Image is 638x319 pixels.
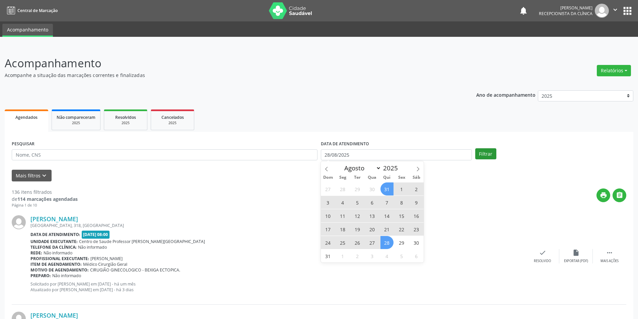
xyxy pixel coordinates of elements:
span: CIRUGIÃO GINECOLOGICO - BEXIGA ECTOPICA. [90,267,180,273]
span: Agosto 3, 2025 [322,196,335,209]
span: Médico Cirurgião Geral [83,261,127,267]
b: Preparo: [30,273,51,278]
div: 136 itens filtrados [12,188,78,195]
span: Cancelados [161,114,184,120]
div: Mais ações [600,259,619,263]
span: Agosto 17, 2025 [322,223,335,236]
span: Recepcionista da clínica [539,11,592,16]
span: Agosto 29, 2025 [395,236,408,249]
span: Agosto 6, 2025 [366,196,379,209]
span: Agosto 10, 2025 [322,209,335,222]
input: Year [381,164,403,172]
span: Agosto 2, 2025 [410,182,423,195]
span: Agosto 11, 2025 [336,209,349,222]
span: Agosto 19, 2025 [351,223,364,236]
span: Agosto 23, 2025 [410,223,423,236]
span: Sex [394,175,409,180]
p: Acompanhe a situação das marcações correntes e finalizadas [5,72,445,79]
span: Julho 31, 2025 [380,182,394,195]
button: notifications [519,6,528,15]
input: Nome, CNS [12,149,317,161]
div: 2025 [57,121,95,126]
button: Filtrar [475,148,496,160]
span: Agosto 30, 2025 [410,236,423,249]
span: Setembro 2, 2025 [351,249,364,262]
label: DATA DE ATENDIMENTO [321,139,369,149]
span: Agosto 13, 2025 [366,209,379,222]
i:  [606,249,613,256]
div: 2025 [109,121,142,126]
b: Unidade executante: [30,239,78,244]
span: Qui [379,175,394,180]
span: Julho 29, 2025 [351,182,364,195]
i:  [612,6,619,13]
span: Agosto 21, 2025 [380,223,394,236]
span: Centro de Saude Professor [PERSON_NAME][GEOGRAPHIC_DATA] [79,239,205,244]
b: Item de agendamento: [30,261,82,267]
b: Telefone da clínica: [30,244,77,250]
input: Selecione um intervalo [321,149,472,161]
div: Resolvido [534,259,551,263]
span: Seg [335,175,350,180]
span: Agosto 8, 2025 [395,196,408,209]
strong: 114 marcações agendadas [17,196,78,202]
span: Agosto 20, 2025 [366,223,379,236]
button: Relatórios [597,65,631,76]
b: Rede: [30,250,42,256]
span: Agosto 7, 2025 [380,196,394,209]
p: Ano de acompanhamento [476,90,536,99]
span: Julho 28, 2025 [336,182,349,195]
b: Profissional executante: [30,256,89,261]
div: [PERSON_NAME] [539,5,592,11]
i: print [600,191,607,199]
img: img [12,215,26,229]
i: check [539,249,546,256]
span: Agosto 9, 2025 [410,196,423,209]
span: Julho 27, 2025 [322,182,335,195]
div: [GEOGRAPHIC_DATA], 318, [GEOGRAPHIC_DATA] [30,223,526,228]
span: Agosto 14, 2025 [380,209,394,222]
span: Agosto 22, 2025 [395,223,408,236]
a: Central de Marcação [5,5,58,16]
span: Central de Marcação [17,8,58,13]
span: Agosto 1, 2025 [395,182,408,195]
span: Setembro 6, 2025 [410,249,423,262]
span: Resolvidos [115,114,136,120]
div: 2025 [156,121,189,126]
b: Data de atendimento: [30,232,80,237]
span: Agosto 12, 2025 [351,209,364,222]
p: Acompanhamento [5,55,445,72]
span: [DATE] 08:00 [82,231,110,238]
button: Mais filtroskeyboard_arrow_down [12,170,52,181]
span: Não informado [78,244,107,250]
span: Ter [350,175,365,180]
div: de [12,195,78,203]
button:  [613,188,626,202]
p: Solicitado por [PERSON_NAME] em [DATE] - há um mês Atualizado por [PERSON_NAME] em [DATE] - há 3 ... [30,281,526,293]
span: Qua [365,175,379,180]
span: Agosto 27, 2025 [366,236,379,249]
span: Setembro 3, 2025 [366,249,379,262]
button:  [609,4,622,18]
span: Agosto 28, 2025 [380,236,394,249]
span: Agosto 26, 2025 [351,236,364,249]
span: Agosto 18, 2025 [336,223,349,236]
i: keyboard_arrow_down [41,172,48,179]
button: apps [622,5,633,17]
span: Agosto 24, 2025 [322,236,335,249]
a: Acompanhamento [2,24,53,37]
div: Exportar (PDF) [564,259,588,263]
a: [PERSON_NAME] [30,312,78,319]
i:  [616,191,623,199]
span: Setembro 4, 2025 [380,249,394,262]
span: Agosto 4, 2025 [336,196,349,209]
span: Setembro 5, 2025 [395,249,408,262]
button: print [596,188,610,202]
span: Agosto 31, 2025 [322,249,335,262]
span: Não compareceram [57,114,95,120]
img: img [595,4,609,18]
i: insert_drive_file [572,249,580,256]
span: Não informado [44,250,72,256]
span: Agosto 16, 2025 [410,209,423,222]
span: Agosto 5, 2025 [351,196,364,209]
